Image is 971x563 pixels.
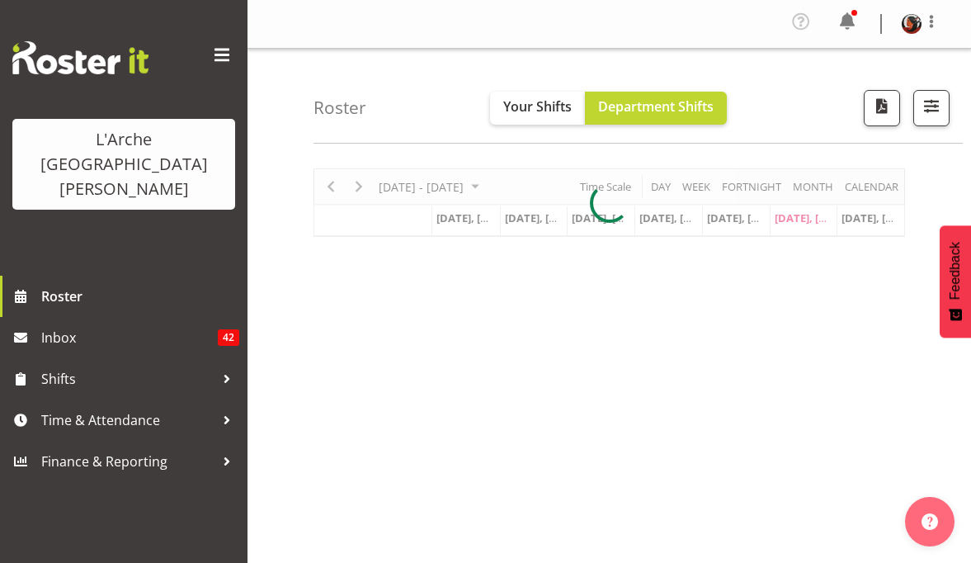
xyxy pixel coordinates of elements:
span: Shifts [41,367,214,391]
button: Feedback - Show survey [940,225,971,338]
button: Department Shifts [585,92,727,125]
span: Time & Attendance [41,408,214,433]
button: Your Shifts [490,92,585,125]
span: Finance & Reporting [41,449,214,474]
span: Roster [41,284,239,309]
span: Department Shifts [598,97,714,116]
span: Feedback [948,242,963,300]
div: L'Arche [GEOGRAPHIC_DATA][PERSON_NAME] [29,127,219,201]
img: Rosterit website logo [12,41,148,74]
button: Download a PDF of the roster according to the set date range. [864,90,900,126]
button: Filter Shifts [913,90,950,126]
img: cherri-waata-vale45b4d6aa2776c258a6e23f06169d83f5.png [902,14,922,34]
span: Your Shifts [503,97,572,116]
span: 42 [218,329,239,346]
span: Inbox [41,325,218,350]
img: help-xxl-2.png [922,513,938,530]
h4: Roster [313,98,366,117]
